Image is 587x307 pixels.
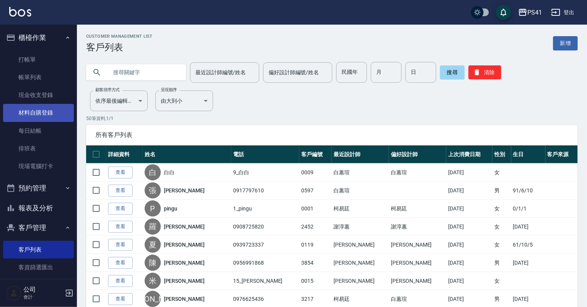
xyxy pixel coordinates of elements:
td: 0908725820 [231,218,299,236]
button: 預約管理 [3,178,74,198]
a: [PERSON_NAME] [164,241,205,249]
td: 女 [492,236,511,254]
td: 91/6/10 [511,182,545,200]
td: 0119 [299,236,332,254]
div: 依序最後編輯時間 [90,90,148,111]
th: 性別 [492,145,511,164]
a: 客戶列表 [3,241,74,259]
td: 0956991868 [231,254,299,272]
td: [PERSON_NAME] [389,254,446,272]
p: 50 筆資料, 1 / 1 [86,115,578,122]
td: 0009 [299,164,332,182]
td: 15_[PERSON_NAME] [231,272,299,290]
td: 謝淳蕙 [332,218,389,236]
td: [DATE] [511,254,545,272]
th: 姓名 [143,145,232,164]
th: 客戶來源 [545,145,578,164]
div: 米 [145,273,161,289]
td: 柯易廷 [389,200,446,218]
a: 材料自購登錄 [3,104,74,122]
td: [DATE] [446,182,492,200]
button: save [496,5,511,20]
th: 電話 [231,145,299,164]
a: [PERSON_NAME] [164,223,205,230]
div: 由大到小 [155,90,213,111]
a: 查看 [108,257,133,269]
td: 3854 [299,254,332,272]
a: 白白 [164,169,175,176]
td: 9_白白 [231,164,299,182]
td: 白蕙瑄 [389,164,446,182]
a: 卡券管理 [3,276,74,294]
td: [PERSON_NAME] [332,254,389,272]
div: 陳 [145,255,161,271]
a: 查看 [108,203,133,215]
button: 報表及分析 [3,198,74,218]
td: 0597 [299,182,332,200]
td: 61/10/5 [511,236,545,254]
a: 查看 [108,221,133,233]
td: [DATE] [446,254,492,272]
td: 女 [492,164,511,182]
th: 生日 [511,145,545,164]
td: 1_pingu [231,200,299,218]
td: 女 [492,272,511,290]
a: 查看 [108,185,133,197]
div: 夏 [145,237,161,253]
button: 搜尋 [440,65,465,79]
td: 0015 [299,272,332,290]
a: 查看 [108,275,133,287]
a: 帳單列表 [3,68,74,86]
button: PS41 [515,5,545,20]
td: [DATE] [446,218,492,236]
td: [PERSON_NAME] [389,272,446,290]
div: 羅 [145,219,161,235]
td: 謝淳蕙 [389,218,446,236]
a: 每日結帳 [3,122,74,140]
td: [DATE] [446,200,492,218]
h5: 公司 [23,286,63,294]
td: 0939723337 [231,236,299,254]
td: 白蕙瑄 [332,164,389,182]
button: 櫃檯作業 [3,28,74,48]
div: PS41 [527,8,542,17]
td: 2452 [299,218,332,236]
h2: Customer Management List [86,34,153,39]
th: 偏好設計師 [389,145,446,164]
a: 新增 [553,36,578,50]
button: 清除 [469,65,501,79]
td: [DATE] [446,236,492,254]
label: 呈現順序 [161,87,177,93]
th: 客戶編號 [299,145,332,164]
td: [PERSON_NAME] [389,236,446,254]
th: 上次消費日期 [446,145,492,164]
img: Person [6,285,22,301]
a: 客資篩選匯出 [3,259,74,276]
td: 女 [492,218,511,236]
div: 張 [145,182,161,199]
button: 客戶管理 [3,218,74,238]
label: 顧客排序方式 [95,87,120,93]
a: pingu [164,205,178,212]
td: 柯易廷 [332,200,389,218]
td: 男 [492,182,511,200]
a: [PERSON_NAME] [164,295,205,303]
th: 最近設計師 [332,145,389,164]
td: [DATE] [511,218,545,236]
div: [PERSON_NAME] [145,291,161,307]
a: 現金收支登錄 [3,86,74,104]
span: 所有客戶列表 [95,131,569,139]
td: [PERSON_NAME] [332,272,389,290]
a: [PERSON_NAME] [164,259,205,267]
a: 打帳單 [3,51,74,68]
img: Logo [9,7,31,17]
td: 0001 [299,200,332,218]
a: 查看 [108,293,133,305]
td: 0/1/1 [511,200,545,218]
button: 登出 [548,5,578,20]
h3: 客戶列表 [86,42,153,53]
td: 女 [492,200,511,218]
td: 白蕙瑄 [332,182,389,200]
div: P [145,200,161,217]
a: 現場電腦打卡 [3,157,74,175]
